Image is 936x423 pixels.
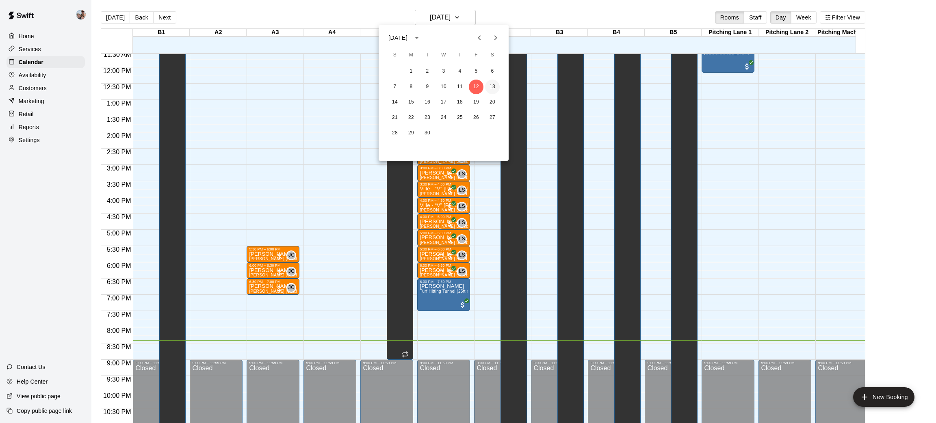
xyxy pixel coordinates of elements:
button: Previous month [471,30,487,46]
button: 9 [420,80,435,94]
button: 12 [469,80,483,94]
button: 15 [404,95,418,110]
button: 6 [485,64,500,79]
button: 25 [453,110,467,125]
button: 23 [420,110,435,125]
button: 16 [420,95,435,110]
span: Thursday [453,47,467,63]
button: 26 [469,110,483,125]
button: 19 [469,95,483,110]
button: 28 [388,126,402,140]
button: 14 [388,95,402,110]
span: Monday [404,47,418,63]
button: 3 [436,64,451,79]
button: 30 [420,126,435,140]
button: 17 [436,95,451,110]
span: Saturday [485,47,500,63]
button: 2 [420,64,435,79]
button: 21 [388,110,402,125]
button: 27 [485,110,500,125]
span: Sunday [388,47,402,63]
div: [DATE] [388,34,407,42]
button: 1 [404,64,418,79]
button: 4 [453,64,467,79]
button: calendar view is open, switch to year view [410,31,424,45]
button: 10 [436,80,451,94]
button: 8 [404,80,418,94]
button: 22 [404,110,418,125]
button: 24 [436,110,451,125]
button: Next month [487,30,504,46]
span: Friday [469,47,483,63]
button: 29 [404,126,418,140]
button: 11 [453,80,467,94]
button: 13 [485,80,500,94]
button: 5 [469,64,483,79]
span: Wednesday [436,47,451,63]
button: 7 [388,80,402,94]
button: 20 [485,95,500,110]
button: 18 [453,95,467,110]
span: Tuesday [420,47,435,63]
